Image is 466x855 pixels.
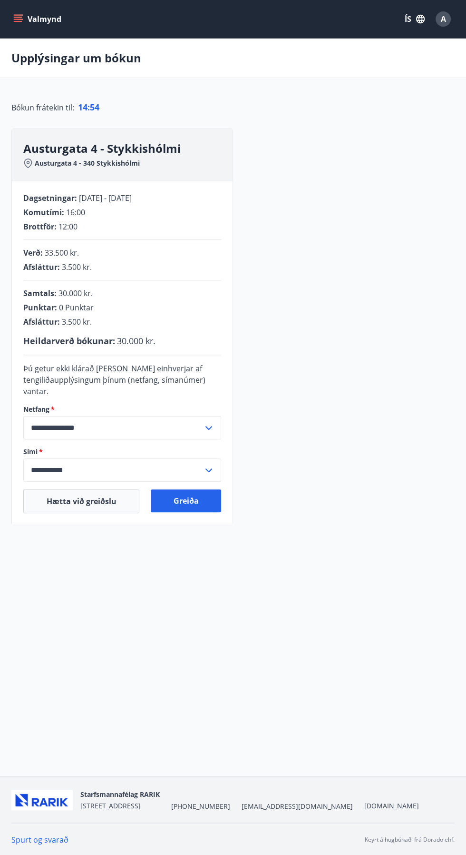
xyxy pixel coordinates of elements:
[432,8,455,30] button: A
[23,335,115,347] span: Heildarverð bókunar :
[441,14,446,24] span: A
[23,221,57,232] span: Brottför :
[242,802,353,811] span: [EMAIL_ADDRESS][DOMAIN_NAME]
[23,317,60,327] span: Afsláttur :
[58,221,78,232] span: 12:00
[23,447,221,457] label: Sími
[23,248,43,258] span: Verð :
[23,405,221,414] label: Netfang
[365,835,455,844] p: Keyrt á hugbúnaði frá Dorado ehf.
[11,50,141,66] p: Upplýsingar um bókun
[171,802,230,811] span: [PHONE_NUMBER]
[117,335,155,347] span: 30.000 kr.
[79,193,132,203] span: [DATE] - [DATE]
[80,801,141,810] span: [STREET_ADDRESS]
[23,302,57,313] span: Punktar :
[11,790,73,810] img: ZmrgJ79bX6zJLXUGuSjrUVyxXxBt3QcBuEz7Nz1t.png
[35,159,140,168] span: Austurgata 4 - 340 Stykkishólmi
[23,363,205,397] span: Þú getur ekki klárað [PERSON_NAME] einhverjar af tengiliðaupplýsingum þínum (netfang, símanúmer) ...
[58,288,93,298] span: 30.000 kr.
[364,801,419,810] a: [DOMAIN_NAME]
[11,102,74,113] span: Bókun frátekin til :
[78,101,90,113] span: 14 :
[11,10,65,28] button: menu
[11,835,68,845] a: Spurt og svarað
[23,193,77,203] span: Dagsetningar :
[62,262,92,272] span: 3.500 kr.
[23,489,139,513] button: Hætta við greiðslu
[23,140,233,157] h3: Austurgata 4 - Stykkishólmi
[59,302,94,313] span: 0 Punktar
[80,790,160,799] span: Starfsmannafélag RARIK
[66,207,85,218] span: 16:00
[45,248,79,258] span: 33.500 kr.
[151,489,221,512] button: Greiða
[23,288,57,298] span: Samtals :
[23,207,64,218] span: Komutími :
[90,101,99,113] span: 54
[62,317,92,327] span: 3.500 kr.
[399,10,430,28] button: ÍS
[23,262,60,272] span: Afsláttur :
